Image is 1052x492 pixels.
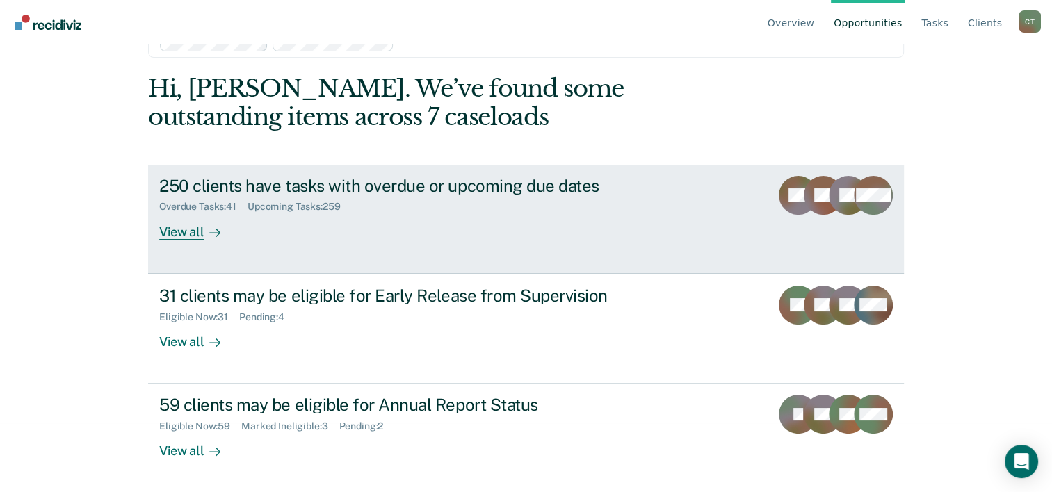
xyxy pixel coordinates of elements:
div: Overdue Tasks : 41 [159,201,248,213]
div: 250 clients have tasks with overdue or upcoming due dates [159,176,647,196]
div: View all [159,432,237,459]
div: Pending : 4 [239,311,296,323]
img: Recidiviz [15,15,81,30]
div: Eligible Now : 59 [159,420,241,432]
div: 31 clients may be eligible for Early Release from Supervision [159,286,647,306]
div: Hi, [PERSON_NAME]. We’ve found some outstanding items across 7 caseloads [148,74,752,131]
div: C T [1019,10,1041,33]
div: Eligible Now : 31 [159,311,239,323]
div: Marked Ineligible : 3 [241,420,339,432]
div: Pending : 2 [339,420,394,432]
a: 31 clients may be eligible for Early Release from SupervisionEligible Now:31Pending:4View all [148,274,904,384]
div: View all [159,213,237,240]
div: View all [159,322,237,350]
a: 250 clients have tasks with overdue or upcoming due datesOverdue Tasks:41Upcoming Tasks:259View all [148,165,904,274]
div: Upcoming Tasks : 259 [248,201,352,213]
button: Profile dropdown button [1019,10,1041,33]
div: Open Intercom Messenger [1005,445,1038,478]
div: 59 clients may be eligible for Annual Report Status [159,395,647,415]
